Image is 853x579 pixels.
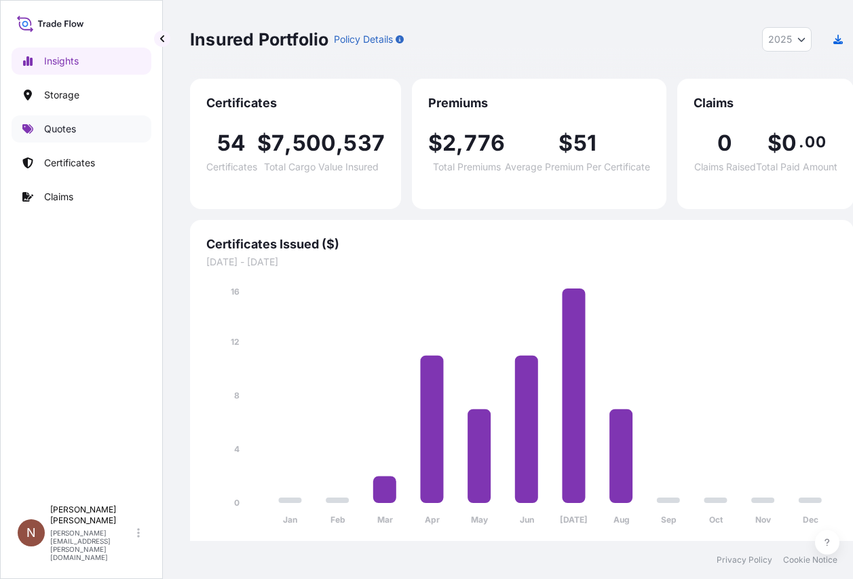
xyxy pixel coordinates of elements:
[613,515,630,525] tspan: Aug
[573,132,596,154] span: 51
[805,136,825,147] span: 00
[12,115,151,143] a: Quotes
[428,132,442,154] span: $
[756,162,837,172] span: Total Paid Amount
[234,390,240,400] tspan: 8
[206,162,257,172] span: Certificates
[264,162,379,172] span: Total Cargo Value Insured
[44,88,79,102] p: Storage
[206,255,837,269] span: [DATE] - [DATE]
[560,515,588,525] tspan: [DATE]
[520,515,534,525] tspan: Jun
[505,162,650,172] span: Average Premium Per Certificate
[755,515,772,525] tspan: Nov
[234,498,240,508] tspan: 0
[336,132,343,154] span: ,
[206,95,385,111] span: Certificates
[12,81,151,109] a: Storage
[783,555,837,565] a: Cookie Notice
[284,132,292,154] span: ,
[694,95,837,111] span: Claims
[12,149,151,176] a: Certificates
[717,555,772,565] a: Privacy Policy
[456,132,463,154] span: ,
[767,132,782,154] span: $
[231,286,240,297] tspan: 16
[26,526,36,540] span: N
[206,236,837,253] span: Certificates Issued ($)
[768,33,792,46] span: 2025
[12,48,151,75] a: Insights
[343,132,385,154] span: 537
[334,33,393,46] p: Policy Details
[709,515,723,525] tspan: Oct
[50,529,134,561] p: [PERSON_NAME][EMAIL_ADDRESS][PERSON_NAME][DOMAIN_NAME]
[231,337,240,347] tspan: 12
[292,132,337,154] span: 500
[799,136,803,147] span: .
[377,515,393,525] tspan: Mar
[717,132,732,154] span: 0
[330,515,345,525] tspan: Feb
[661,515,677,525] tspan: Sep
[44,156,95,170] p: Certificates
[12,183,151,210] a: Claims
[257,132,271,154] span: $
[217,132,246,154] span: 54
[694,162,756,172] span: Claims Raised
[425,515,440,525] tspan: Apr
[433,162,501,172] span: Total Premiums
[471,515,489,525] tspan: May
[50,504,134,526] p: [PERSON_NAME] [PERSON_NAME]
[44,190,73,204] p: Claims
[234,444,240,454] tspan: 4
[762,27,812,52] button: Year Selector
[283,515,297,525] tspan: Jan
[442,132,456,154] span: 2
[464,132,506,154] span: 776
[190,29,328,50] p: Insured Portfolio
[44,54,79,68] p: Insights
[428,95,650,111] span: Premiums
[558,132,573,154] span: $
[44,122,76,136] p: Quotes
[782,132,797,154] span: 0
[271,132,284,154] span: 7
[803,515,818,525] tspan: Dec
